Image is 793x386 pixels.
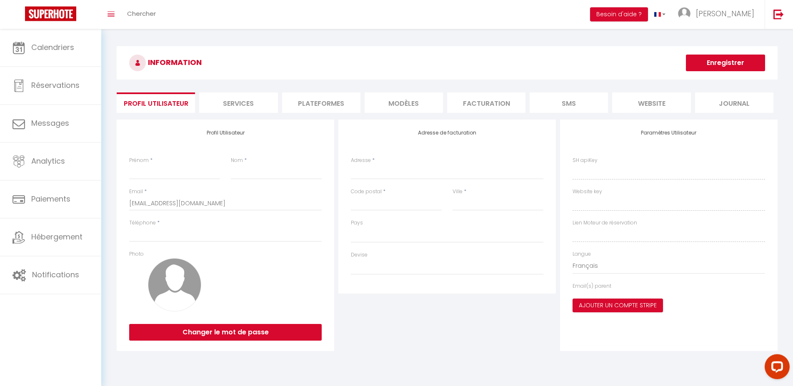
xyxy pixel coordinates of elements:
button: Changer le mot de passe [129,324,322,341]
li: MODÈLES [365,92,443,113]
span: Réservations [31,80,80,91]
label: Téléphone [129,219,156,227]
button: Enregistrer [686,55,765,71]
span: Notifications [32,270,79,280]
h3: INFORMATION [117,46,778,80]
label: Langue [573,250,591,258]
li: SMS [530,92,608,113]
label: Nom [231,157,243,164]
img: Super Booking [25,7,76,21]
label: Ville [453,188,463,196]
span: Analytics [31,156,65,167]
button: Besoin d'aide ? [590,7,648,22]
h4: Profil Utilisateur [129,130,322,136]
label: Code postal [351,188,382,196]
iframe: LiveChat chat widget [758,351,793,386]
li: website [612,92,690,113]
label: Email(s) parent [573,282,611,290]
h4: Paramètres Utilisateur [573,130,765,136]
img: logout [773,9,784,20]
span: Hébergement [31,232,83,242]
label: SH apiKey [573,157,598,164]
li: Plateformes [282,92,360,113]
label: Lien Moteur de réservation [573,219,637,227]
label: Adresse [351,157,371,164]
label: Devise [351,251,368,259]
li: Services [199,92,278,113]
span: Chercher [127,9,156,18]
label: Photo [129,250,144,258]
label: Prénom [129,157,149,164]
h4: Adresse de facturation [351,130,543,136]
img: ... [678,7,690,20]
button: Ajouter un compte Stripe [573,299,663,313]
label: Website key [573,188,602,196]
label: Pays [351,219,363,227]
li: Profil Utilisateur [117,92,195,113]
span: Calendriers [31,42,74,53]
img: avatar.png [148,258,201,311]
span: Paiements [31,194,70,204]
span: [PERSON_NAME] [696,8,754,19]
li: Facturation [447,92,525,113]
label: Email [129,188,143,196]
span: Messages [31,118,69,129]
li: Journal [695,92,773,113]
